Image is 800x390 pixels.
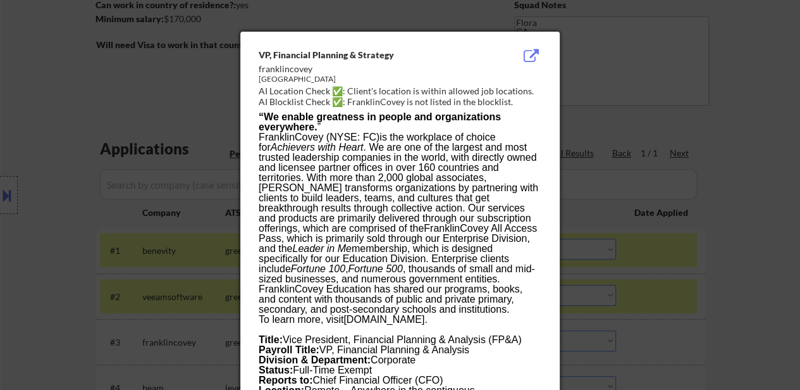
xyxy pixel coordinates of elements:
[259,96,546,108] div: AI Blocklist Check ✅: FranklinCovey is not listed in the blocklist.
[259,365,293,375] strong: Status:
[259,223,537,244] a: FranklinCovey All Access Pass
[326,132,379,142] a: (NYSE: FC)
[348,263,402,274] em: Fortune 500
[259,334,522,345] span: Vice President, Financial Planning & Analysis (FP&A)
[292,243,324,254] em: Leader
[259,375,443,386] span: Chief Financial Officer (CFO)
[343,314,424,325] a: [DOMAIN_NAME]
[259,74,477,85] div: [GEOGRAPHIC_DATA]
[259,365,372,375] span: Full-Time Exempt
[259,344,319,355] strong: Payroll Title:
[259,344,469,355] span: VP, Financial Planning & Analysis
[327,243,352,254] em: in Me
[259,63,477,75] div: franklincovey
[259,334,283,345] strong: Title:
[259,355,415,365] span: Corporate
[259,111,501,132] strong: “We enable greatness in people and organizations everywhere.
[259,355,371,365] strong: Division & Department:
[259,111,501,132] span: ”
[291,263,345,274] em: Fortune 100
[259,132,538,315] span: is the workplace of choice for . We are one of the largest and most trusted leadership companies ...
[259,132,323,142] a: FranklinCovey
[271,142,364,153] em: Achievers with Heart
[259,49,477,61] div: VP, Financial Planning & Strategy
[259,375,312,386] strong: Reports to:
[259,314,428,325] span: To learn more, visit .
[259,85,546,97] div: AI Location Check ✅: Client's location is within allowed job locations.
